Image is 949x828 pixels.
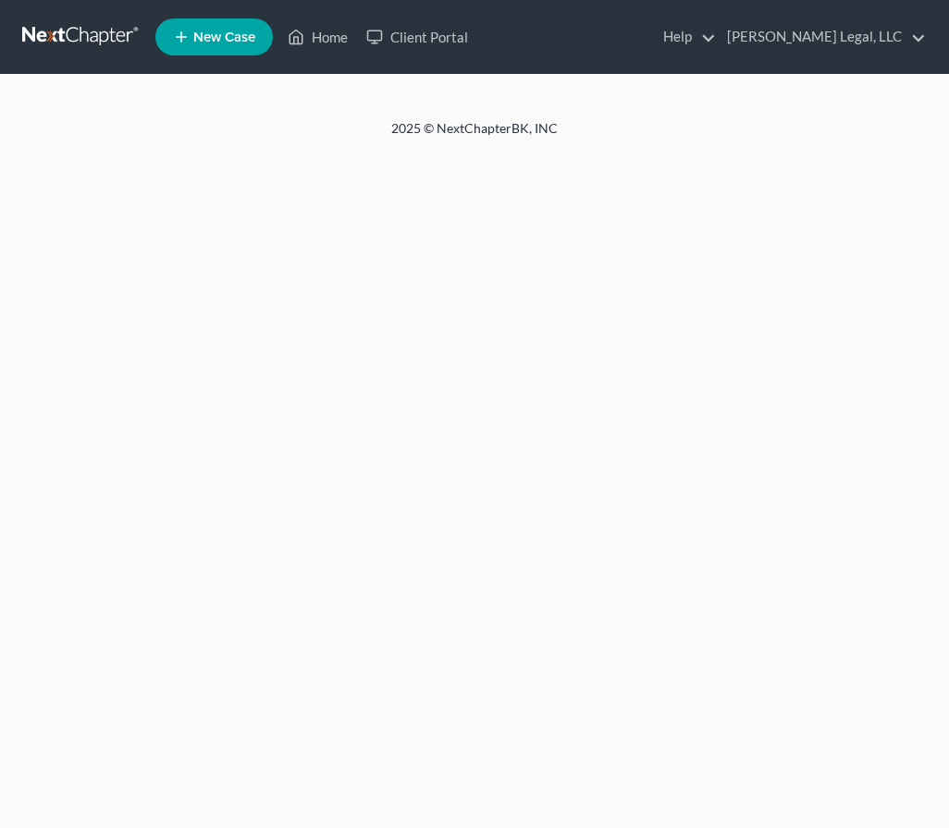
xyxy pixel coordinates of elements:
[718,20,926,54] a: [PERSON_NAME] Legal, LLC
[155,18,273,55] new-legal-case-button: New Case
[278,20,357,54] a: Home
[357,20,477,54] a: Client Portal
[31,119,918,152] div: 2025 © NextChapterBK, INC
[654,20,716,54] a: Help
